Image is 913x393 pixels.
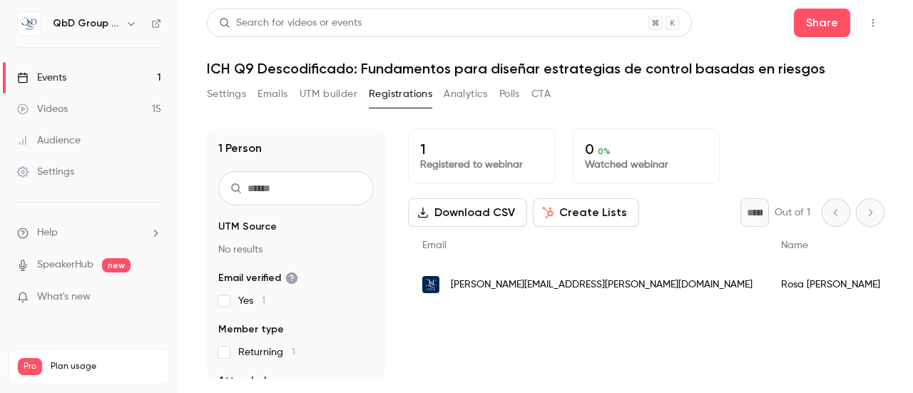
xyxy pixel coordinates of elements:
[51,361,160,372] span: Plan usage
[794,9,850,37] button: Share
[238,345,295,359] span: Returning
[37,225,58,240] span: Help
[775,205,810,220] p: Out of 1
[585,141,708,158] p: 0
[262,296,265,306] span: 1
[422,240,447,250] span: Email
[18,12,41,35] img: QbD Group ES
[53,16,120,31] h6: QbD Group ES
[585,158,708,172] p: Watched webinar
[499,83,520,106] button: Polls
[17,165,74,179] div: Settings
[533,198,639,227] button: Create Lists
[17,225,161,240] li: help-dropdown-opener
[37,290,91,305] span: What's new
[420,158,544,172] p: Registered to webinar
[238,294,265,308] span: Yes
[218,271,298,285] span: Email verified
[422,276,439,293] img: qbdgroup.com
[408,198,527,227] button: Download CSV
[18,358,42,375] span: Pro
[218,322,284,337] span: Member type
[102,258,131,272] span: new
[292,347,295,357] span: 1
[219,16,362,31] div: Search for videos or events
[420,141,544,158] p: 1
[37,257,93,272] a: SpeakerHub
[598,146,611,156] span: 0 %
[218,140,262,157] h1: 1 Person
[257,83,287,106] button: Emails
[218,374,266,388] span: Attended
[300,83,357,106] button: UTM builder
[444,83,488,106] button: Analytics
[451,277,753,292] span: [PERSON_NAME][EMAIL_ADDRESS][PERSON_NAME][DOMAIN_NAME]
[531,83,551,106] button: CTA
[781,240,808,250] span: Name
[207,60,884,77] h1: ICH Q9 Descodificado: Fundamentos para diseñar estrategias de control basadas en riesgos
[17,102,68,116] div: Videos
[369,83,432,106] button: Registrations
[218,220,277,234] span: UTM Source
[207,83,246,106] button: Settings
[144,291,161,304] iframe: Noticeable Trigger
[17,133,81,148] div: Audience
[767,265,894,305] div: Rosa [PERSON_NAME]
[17,71,66,85] div: Events
[218,243,374,257] p: No results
